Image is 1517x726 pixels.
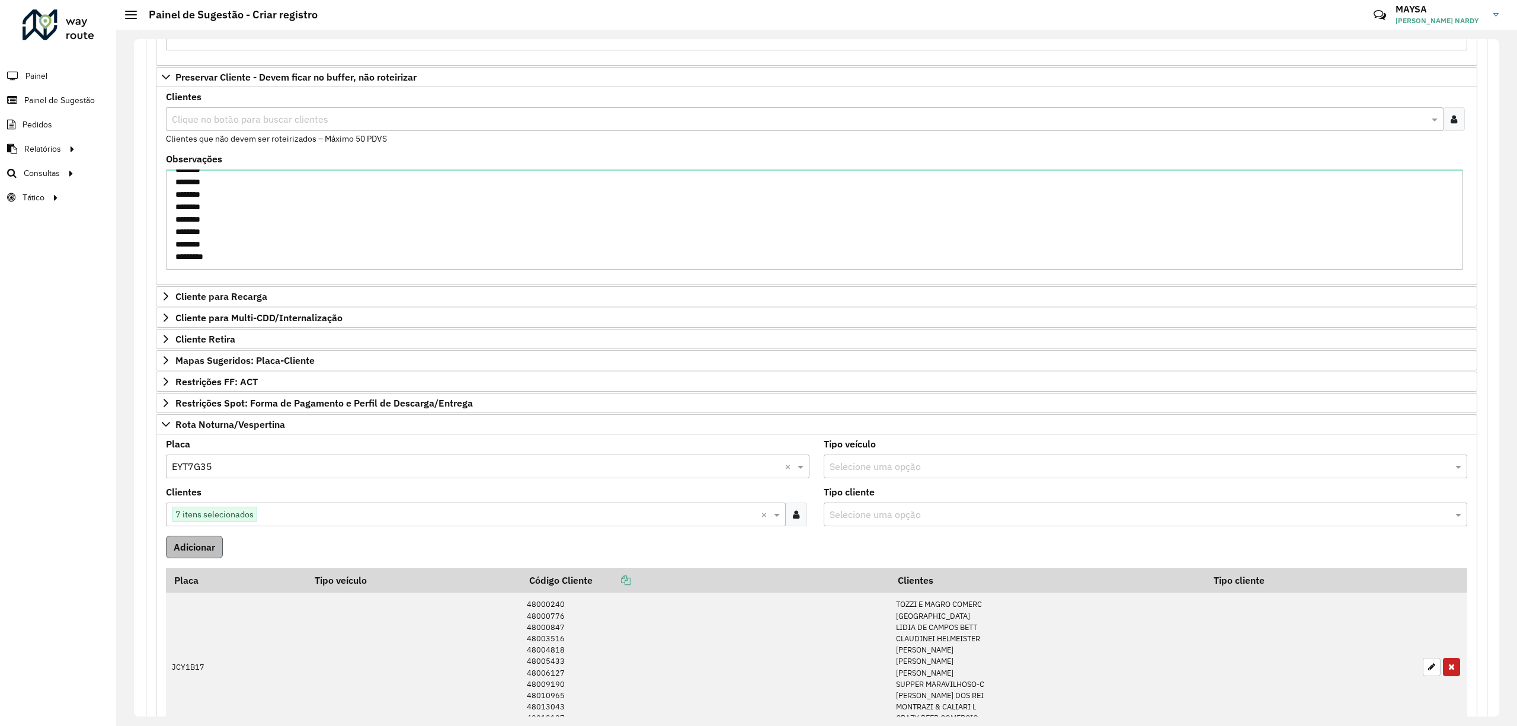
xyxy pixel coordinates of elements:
label: Observações [166,152,222,166]
span: Preservar Cliente - Devem ficar no buffer, não roteirizar [175,72,417,82]
th: Clientes [889,568,1205,593]
span: Rota Noturna/Vespertina [175,420,285,429]
span: [PERSON_NAME] NARDY [1396,15,1484,26]
label: Tipo cliente [824,485,875,499]
a: Rota Noturna/Vespertina [156,414,1477,434]
label: Tipo veículo [824,437,876,451]
span: Cliente Retira [175,334,235,344]
span: Painel [25,70,47,82]
span: Cliente para Recarga [175,292,267,301]
div: Preservar Cliente - Devem ficar no buffer, não roteirizar [156,87,1477,285]
a: Preservar Cliente - Devem ficar no buffer, não roteirizar [156,67,1477,87]
span: Relatórios [24,143,61,155]
label: Clientes [166,89,201,104]
th: Tipo cliente [1206,568,1417,593]
a: Mapas Sugeridos: Placa-Cliente [156,350,1477,370]
small: Clientes que não devem ser roteirizados – Máximo 50 PDVS [166,133,387,144]
a: Contato Rápido [1367,2,1393,28]
span: Tático [23,191,44,204]
th: Placa [166,568,306,593]
a: Copiar [593,574,631,586]
a: Cliente para Multi-CDD/Internalização [156,308,1477,328]
span: Clear all [785,459,795,474]
span: Restrições FF: ACT [175,377,258,386]
th: Código Cliente [521,568,889,593]
span: Mapas Sugeridos: Placa-Cliente [175,356,315,365]
a: Restrições FF: ACT [156,372,1477,392]
h2: Painel de Sugestão - Criar registro [137,8,318,21]
span: Cliente para Multi-CDD/Internalização [175,313,343,322]
span: Clear all [761,507,771,522]
th: Tipo veículo [306,568,521,593]
label: Placa [166,437,190,451]
span: 7 itens selecionados [172,507,257,522]
button: Adicionar [166,536,223,558]
a: Restrições Spot: Forma de Pagamento e Perfil de Descarga/Entrega [156,393,1477,413]
span: Restrições Spot: Forma de Pagamento e Perfil de Descarga/Entrega [175,398,473,408]
h3: MAYSA [1396,4,1484,15]
span: Pedidos [23,119,52,131]
a: Cliente para Recarga [156,286,1477,306]
a: Cliente Retira [156,329,1477,349]
span: Painel de Sugestão [24,94,95,107]
span: Consultas [24,167,60,180]
label: Clientes [166,485,201,499]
